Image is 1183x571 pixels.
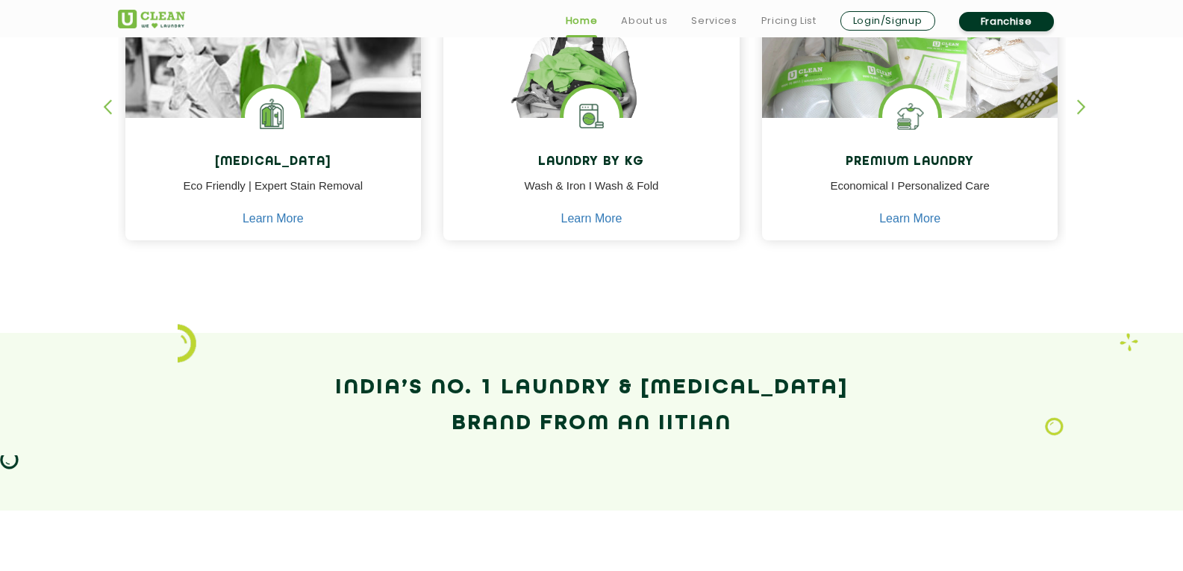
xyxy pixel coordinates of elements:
[118,370,1066,442] h2: India’s No. 1 Laundry & [MEDICAL_DATA] Brand from an IITian
[118,10,185,28] img: UClean Laundry and Dry Cleaning
[243,212,304,225] a: Learn More
[1045,417,1064,437] img: Laundry
[455,178,728,211] p: Wash & Iron I Wash & Fold
[455,155,728,169] h4: Laundry by Kg
[773,155,1047,169] h4: Premium Laundry
[691,12,737,30] a: Services
[245,88,301,144] img: Laundry Services near me
[882,88,938,144] img: Shoes Cleaning
[621,12,667,30] a: About us
[879,212,940,225] a: Learn More
[959,12,1054,31] a: Franchise
[1120,333,1138,352] img: Laundry wash and iron
[178,324,196,363] img: icon_2.png
[564,88,619,144] img: laundry washing machine
[840,11,935,31] a: Login/Signup
[137,178,411,211] p: Eco Friendly | Expert Stain Removal
[137,155,411,169] h4: [MEDICAL_DATA]
[761,12,817,30] a: Pricing List
[566,12,598,30] a: Home
[773,178,1047,211] p: Economical I Personalized Care
[561,212,622,225] a: Learn More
